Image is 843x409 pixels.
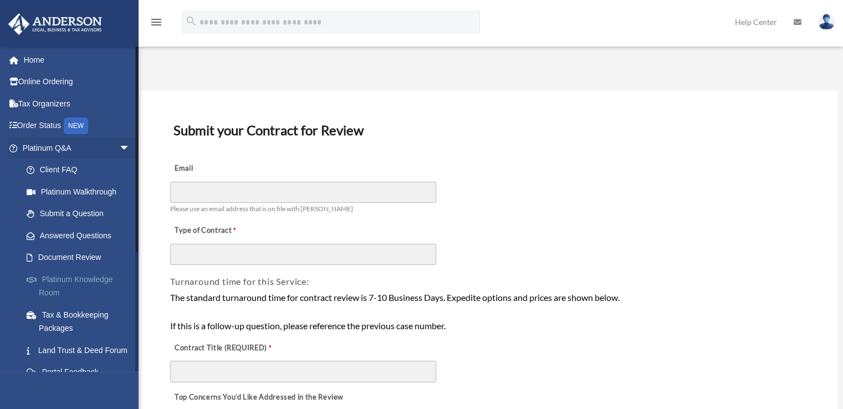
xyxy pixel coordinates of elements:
[16,224,147,247] a: Answered Questions
[170,204,353,213] span: Please use an email address that is on file with [PERSON_NAME]
[8,71,147,93] a: Online Ordering
[8,93,147,115] a: Tax Organizers
[16,304,147,339] a: Tax & Bookkeeping Packages
[170,223,281,239] label: Type of Contract
[5,13,105,35] img: Anderson Advisors Platinum Portal
[8,115,147,137] a: Order StatusNEW
[8,49,147,71] a: Home
[170,340,281,356] label: Contract Title (REQUIRED)
[119,137,141,160] span: arrow_drop_down
[170,290,809,333] div: The standard turnaround time for contract review is 7-10 Business Days. Expedite options and pric...
[16,247,141,269] a: Document Review
[818,14,835,30] img: User Pic
[170,161,281,177] label: Email
[16,361,147,384] a: Portal Feedback
[185,15,197,27] i: search
[16,268,147,304] a: Platinum Knowledge Room
[16,181,147,203] a: Platinum Walkthrough
[8,137,147,159] a: Platinum Q&Aarrow_drop_down
[150,16,163,29] i: menu
[64,117,88,134] div: NEW
[16,203,147,225] a: Submit a Question
[150,19,163,29] a: menu
[170,276,309,287] span: Turnaround time for this Service:
[16,339,147,361] a: Land Trust & Deed Forum
[170,390,346,405] label: Top Concerns You’d Like Addressed in the Review
[169,119,810,142] h3: Submit your Contract for Review
[16,159,147,181] a: Client FAQ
